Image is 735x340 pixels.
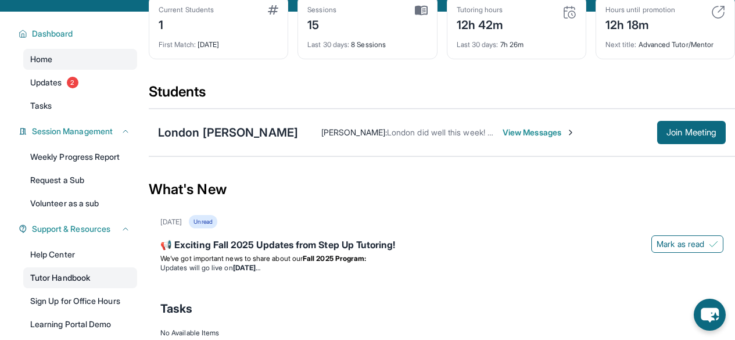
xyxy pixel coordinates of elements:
span: First Match : [159,40,196,49]
div: 1 [159,15,214,33]
img: card [711,5,725,19]
div: 7h 26m [457,33,576,49]
div: 8 Sessions [307,33,427,49]
button: Join Meeting [657,121,726,144]
a: Volunteer as a sub [23,193,137,214]
button: Session Management [27,126,130,137]
span: Support & Resources [32,223,110,235]
a: Weekly Progress Report [23,146,137,167]
span: Updates [30,77,62,88]
div: 12h 18m [605,15,675,33]
a: Request a Sub [23,170,137,191]
a: Tutor Handbook [23,267,137,288]
button: Mark as read [651,235,723,253]
strong: Fall 2025 Program: [303,254,366,263]
span: [PERSON_NAME] : [321,127,387,137]
div: London [PERSON_NAME] [158,124,298,141]
a: Tasks [23,95,137,116]
a: Updates2 [23,72,137,93]
span: Dashboard [32,28,73,40]
li: Updates will go live on [160,263,723,273]
span: Last 30 days : [457,40,499,49]
img: card [268,5,278,15]
img: card [562,5,576,19]
img: Chevron-Right [566,128,575,137]
strong: [DATE] [233,263,260,272]
img: Mark as read [709,239,718,249]
button: chat-button [694,299,726,331]
div: 📢 Exciting Fall 2025 Updates from Step Up Tutoring! [160,238,723,254]
div: Advanced Tutor/Mentor [605,33,725,49]
div: No Available Items [160,328,723,338]
button: Support & Resources [27,223,130,235]
span: Join Meeting [666,129,716,136]
span: Home [30,53,52,65]
div: What's New [149,164,735,215]
span: Next title : [605,40,637,49]
a: Home [23,49,137,70]
span: Tasks [160,300,192,317]
div: Hours until promotion [605,5,675,15]
a: Sign Up for Office Hours [23,291,137,312]
div: 12h 42m [457,15,504,33]
a: Help Center [23,244,137,265]
div: Unread [189,215,217,228]
span: We’ve got important news to share about our [160,254,303,263]
span: Last 30 days : [307,40,349,49]
div: Current Students [159,5,214,15]
span: Session Management [32,126,113,137]
span: View Messages [503,127,575,138]
div: Students [149,83,735,108]
div: [DATE] [159,33,278,49]
div: Tutoring hours [457,5,504,15]
span: Mark as read [657,238,704,250]
div: Sessions [307,5,336,15]
span: Tasks [30,100,52,112]
span: 2 [67,77,78,88]
div: [DATE] [160,217,182,227]
a: Learning Portal Demo [23,314,137,335]
img: card [415,5,428,16]
div: 15 [307,15,336,33]
button: Dashboard [27,28,130,40]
